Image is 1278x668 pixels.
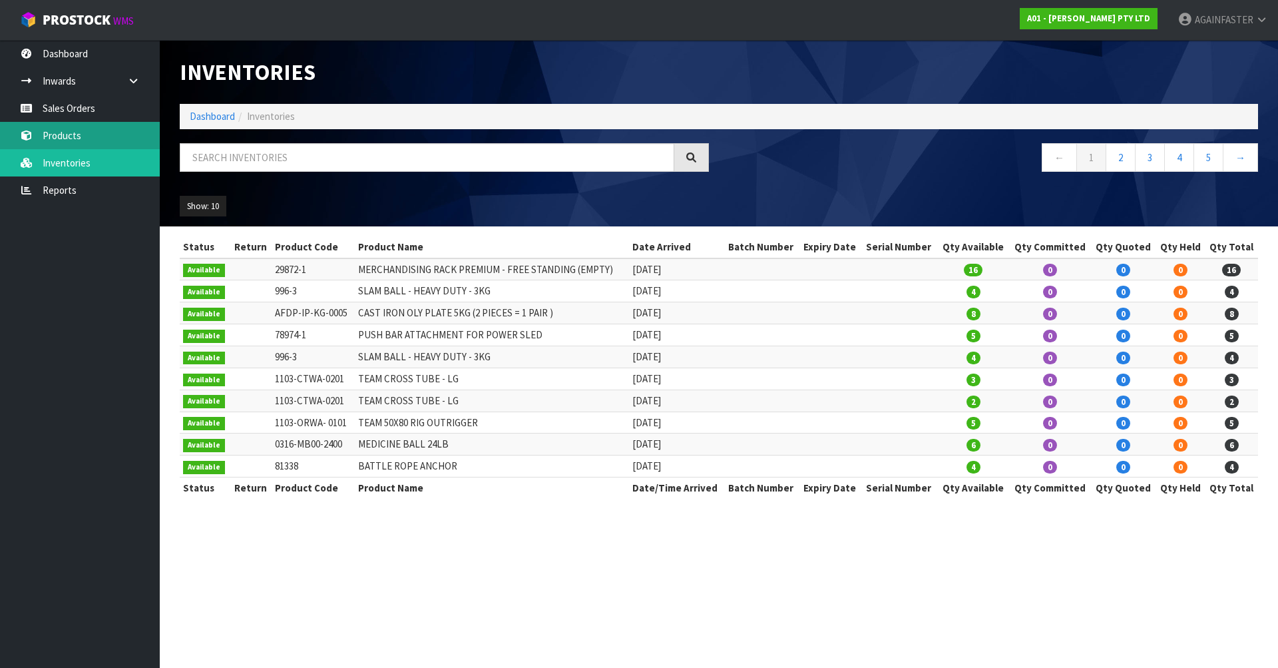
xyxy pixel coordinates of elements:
[180,236,230,258] th: Status
[1223,143,1258,172] a: →
[1116,439,1130,452] span: 0
[1043,461,1057,474] span: 0
[230,236,272,258] th: Return
[938,236,1009,258] th: Qty Available
[190,110,235,123] a: Dashboard
[272,368,355,390] td: 1103-CTWA-0201
[183,330,225,343] span: Available
[1043,330,1057,342] span: 0
[1173,330,1187,342] span: 0
[1205,236,1258,258] th: Qty Total
[355,368,629,390] td: TEAM CROSS TUBE - LG
[1116,286,1130,298] span: 0
[355,258,629,280] td: MERCHANDISING RACK PREMIUM - FREE STANDING (EMPTY)
[1076,143,1106,172] a: 1
[1043,286,1057,298] span: 0
[272,236,355,258] th: Product Code
[629,258,726,280] td: [DATE]
[272,390,355,412] td: 1103-CTWA-0201
[1116,396,1130,408] span: 0
[355,346,629,368] td: SLAM BALL - HEAVY DUTY - 3KG
[1225,396,1239,408] span: 2
[1195,13,1253,26] span: AGAINFASTER
[629,478,726,499] th: Date/Time Arrived
[113,15,134,27] small: WMS
[863,478,938,499] th: Serial Number
[1090,236,1155,258] th: Qty Quoted
[355,236,629,258] th: Product Name
[272,456,355,478] td: 81338
[966,439,980,452] span: 6
[1116,417,1130,430] span: 0
[20,11,37,28] img: cube-alt.png
[1225,461,1239,474] span: 4
[355,280,629,302] td: SLAM BALL - HEAVY DUTY - 3KG
[183,461,225,474] span: Available
[355,434,629,456] td: MEDICINE BALL 24LB
[966,461,980,474] span: 4
[1225,374,1239,386] span: 3
[183,417,225,430] span: Available
[1043,374,1057,386] span: 0
[1156,478,1205,499] th: Qty Held
[180,478,230,499] th: Status
[964,264,982,276] span: 16
[1043,396,1057,408] span: 0
[183,286,225,299] span: Available
[1193,143,1223,172] a: 5
[629,456,726,478] td: [DATE]
[1116,308,1130,320] span: 0
[1205,478,1258,499] th: Qty Total
[272,324,355,346] td: 78974-1
[1009,478,1091,499] th: Qty Committed
[800,236,862,258] th: Expiry Date
[1116,352,1130,364] span: 0
[272,302,355,324] td: AFDP-IP-KG-0005
[272,434,355,456] td: 0316-MB00-2400
[1225,439,1239,452] span: 6
[183,352,225,365] span: Available
[272,280,355,302] td: 996-3
[1090,478,1155,499] th: Qty Quoted
[1156,236,1205,258] th: Qty Held
[43,11,110,29] span: ProStock
[355,324,629,346] td: PUSH BAR ATTACHMENT FOR POWER SLED
[1173,286,1187,298] span: 0
[272,258,355,280] td: 29872-1
[938,478,1009,499] th: Qty Available
[355,478,629,499] th: Product Name
[1225,352,1239,364] span: 4
[966,374,980,386] span: 3
[800,478,862,499] th: Expiry Date
[183,308,225,321] span: Available
[1043,439,1057,452] span: 0
[966,396,980,408] span: 2
[272,412,355,434] td: 1103-ORWA- 0101
[966,330,980,342] span: 5
[729,143,1258,176] nav: Page navigation
[629,324,726,346] td: [DATE]
[629,412,726,434] td: [DATE]
[1173,417,1187,430] span: 0
[629,368,726,390] td: [DATE]
[629,302,726,324] td: [DATE]
[966,286,980,298] span: 4
[1009,236,1091,258] th: Qty Committed
[629,236,726,258] th: Date Arrived
[1225,330,1239,342] span: 5
[725,236,800,258] th: Batch Number
[183,395,225,408] span: Available
[272,478,355,499] th: Product Code
[355,456,629,478] td: BATTLE ROPE ANCHOR
[1173,461,1187,474] span: 0
[230,478,272,499] th: Return
[1222,264,1241,276] span: 16
[1106,143,1136,172] a: 2
[629,280,726,302] td: [DATE]
[247,110,295,123] span: Inventories
[1042,143,1077,172] a: ←
[272,346,355,368] td: 996-3
[966,352,980,364] span: 4
[725,478,800,499] th: Batch Number
[1173,308,1187,320] span: 0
